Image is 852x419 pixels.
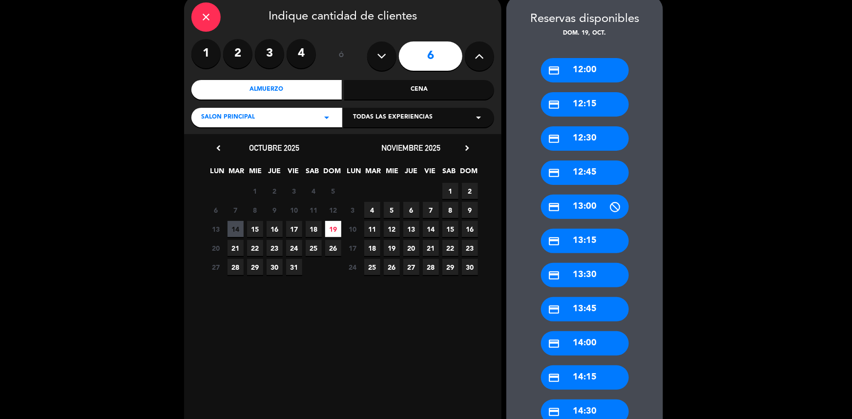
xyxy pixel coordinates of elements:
[325,221,341,237] span: 19
[267,240,283,256] span: 23
[223,39,252,68] label: 2
[208,202,224,218] span: 6
[403,165,419,181] span: JUE
[248,165,264,181] span: MIE
[306,240,322,256] span: 25
[345,221,361,237] span: 10
[267,202,283,218] span: 9
[191,80,342,100] div: Almuerzo
[548,235,561,247] i: credit_card
[267,165,283,181] span: JUE
[208,259,224,275] span: 27
[548,338,561,350] i: credit_card
[200,11,212,23] i: close
[442,202,458,218] span: 8
[462,259,478,275] span: 30
[506,10,663,29] div: Reservas disponibles
[345,259,361,275] span: 24
[403,202,419,218] span: 6
[423,221,439,237] span: 14
[201,113,255,122] span: Salon Principal
[229,165,245,181] span: MAR
[325,240,341,256] span: 26
[209,165,226,181] span: LUN
[228,240,244,256] span: 21
[267,221,283,237] span: 16
[548,99,561,111] i: credit_card
[541,229,629,253] div: 13:15
[286,183,302,199] span: 3
[384,221,400,237] span: 12
[213,143,224,153] i: chevron_left
[423,202,439,218] span: 7
[325,183,341,199] span: 5
[247,259,263,275] span: 29
[353,113,433,122] span: Todas las experiencias
[191,39,221,68] label: 1
[548,201,561,213] i: credit_card
[384,259,400,275] span: 26
[286,259,302,275] span: 31
[255,39,284,68] label: 3
[365,165,381,181] span: MAR
[541,126,629,151] div: 12:30
[286,202,302,218] span: 10
[286,221,302,237] span: 17
[364,221,380,237] span: 11
[541,297,629,321] div: 13:45
[442,221,458,237] span: 15
[384,240,400,256] span: 19
[548,167,561,179] i: credit_card
[548,303,561,316] i: credit_card
[345,202,361,218] span: 3
[325,202,341,218] span: 12
[541,331,629,356] div: 14:00
[208,240,224,256] span: 20
[541,160,629,185] div: 12:45
[403,240,419,256] span: 20
[548,64,561,77] i: credit_card
[247,221,263,237] span: 15
[247,240,263,256] span: 22
[423,259,439,275] span: 28
[442,240,458,256] span: 22
[541,58,629,82] div: 12:00
[249,143,300,153] span: octubre 2025
[441,165,457,181] span: SAB
[364,240,380,256] span: 18
[306,202,322,218] span: 11
[305,165,321,181] span: SAB
[286,165,302,181] span: VIE
[364,259,380,275] span: 25
[541,92,629,117] div: 12:15
[548,133,561,145] i: credit_card
[442,259,458,275] span: 29
[321,112,332,123] i: arrow_drop_down
[306,183,322,199] span: 4
[346,165,362,181] span: LUN
[228,221,244,237] span: 14
[324,165,340,181] span: DOM
[548,269,561,281] i: credit_card
[345,240,361,256] span: 17
[306,221,322,237] span: 18
[422,165,438,181] span: VIE
[462,183,478,199] span: 2
[267,183,283,199] span: 2
[228,202,244,218] span: 7
[287,39,316,68] label: 4
[382,143,441,153] span: noviembre 2025
[462,143,472,153] i: chevron_right
[462,202,478,218] span: 9
[423,240,439,256] span: 21
[247,183,263,199] span: 1
[403,259,419,275] span: 27
[344,80,495,100] div: Cena
[191,2,494,32] div: Indique cantidad de clientes
[541,195,629,219] div: 13:00
[208,221,224,237] span: 13
[364,202,380,218] span: 4
[286,240,302,256] span: 24
[228,259,244,275] span: 28
[247,202,263,218] span: 8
